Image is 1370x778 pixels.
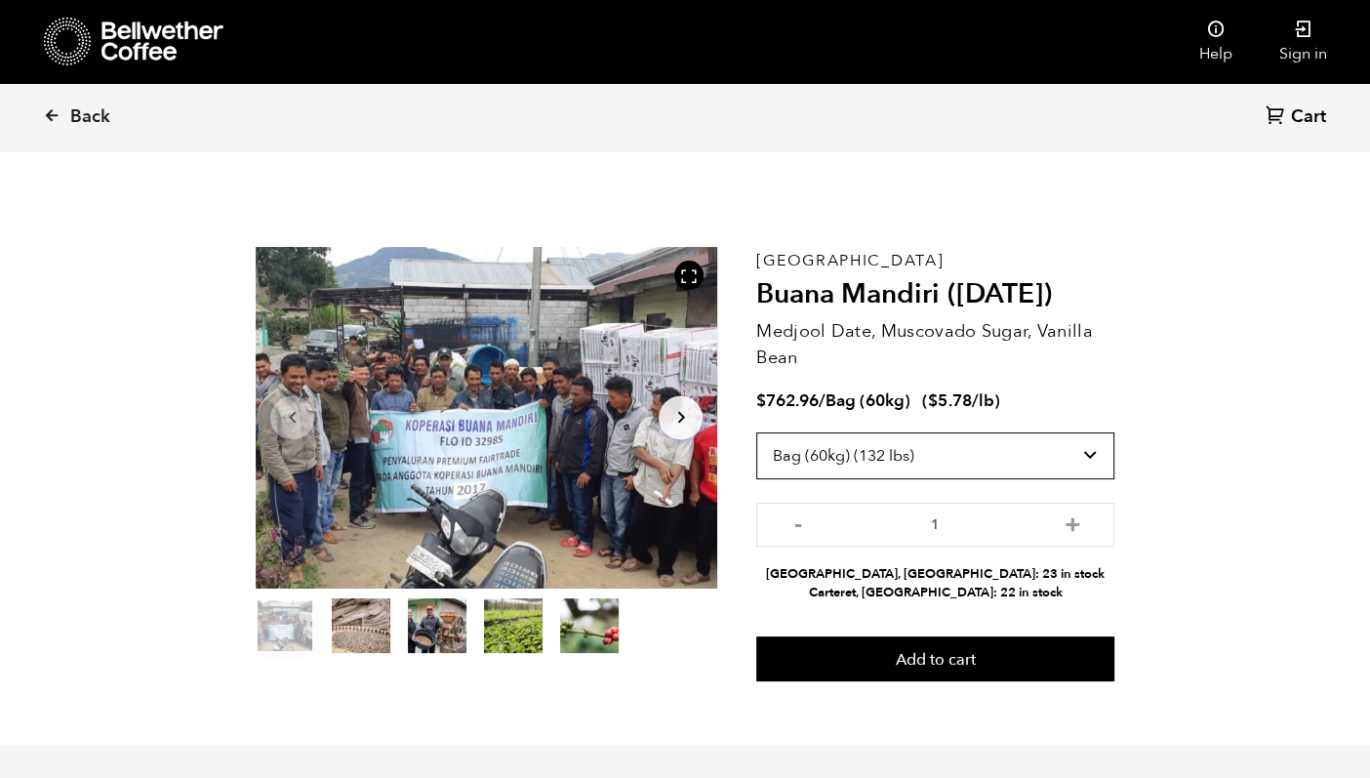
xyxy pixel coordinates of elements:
[928,389,938,412] span: $
[756,318,1114,371] p: Medjool Date, Muscovado Sugar, Vanilla Bean
[928,389,971,412] bdi: 5.78
[1061,512,1085,532] button: +
[756,636,1114,681] button: Add to cart
[819,389,826,412] span: /
[922,389,999,412] span: ( )
[786,512,810,532] button: -
[826,389,910,412] span: Bag (60kg)
[756,389,819,412] bdi: 762.96
[1266,104,1331,131] a: Cart
[971,389,993,412] span: /lb
[1291,105,1326,129] span: Cart
[70,105,110,129] span: Back
[756,565,1114,584] li: [GEOGRAPHIC_DATA], [GEOGRAPHIC_DATA]: 23 in stock
[756,278,1114,311] h2: Buana Mandiri ([DATE])
[756,584,1114,602] li: Carteret, [GEOGRAPHIC_DATA]: 22 in stock
[756,389,766,412] span: $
